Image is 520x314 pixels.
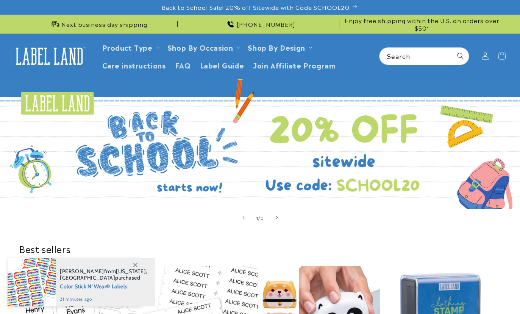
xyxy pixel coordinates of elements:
span: [PERSON_NAME] [60,268,104,275]
span: 5 [261,214,264,221]
a: Care instructions [98,56,170,74]
span: Shop By Occasion [167,43,233,51]
h2: Best sellers [19,243,501,255]
span: Next business day shipping [61,20,147,28]
a: Label Guide [195,56,249,74]
summary: Shop By Design [243,38,315,56]
span: [PHONE_NUMBER] [237,20,295,28]
div: Announcement [19,15,178,33]
a: Shop By Design [248,42,305,52]
summary: Product Type [98,38,163,56]
summary: Shop By Occasion [163,38,244,56]
span: Join Affiliate Program [253,61,336,69]
div: Announcement [342,15,501,33]
button: Previous slide [235,209,252,226]
span: Back to School Sale! 20% off Sitewide with Code SCHOOL20 [162,3,350,11]
a: Product Type [102,42,153,52]
div: Announcement [181,15,339,33]
button: Search [452,48,469,64]
span: FAQ [175,61,191,69]
iframe: Gorgias live chat messenger [444,281,512,306]
span: Label Guide [200,61,244,69]
a: Join Affiliate Program [248,56,340,74]
a: FAQ [170,56,195,74]
span: 1 [256,214,258,221]
span: [GEOGRAPHIC_DATA] [60,274,115,281]
span: / [258,214,261,221]
span: Care instructions [102,61,166,69]
span: [US_STATE] [116,268,146,275]
a: Label Land [9,42,90,71]
span: Enjoy free shipping within the U.S. on orders over $50* [342,17,501,31]
span: from , purchased [60,268,147,281]
img: Label Land [11,44,87,68]
button: Next slide [269,209,285,226]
